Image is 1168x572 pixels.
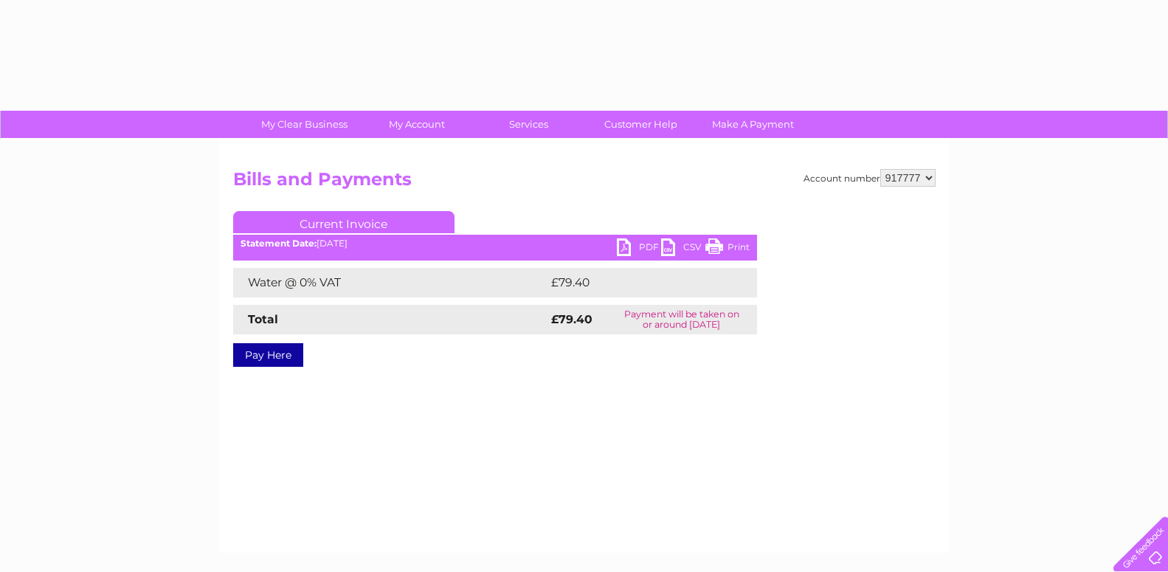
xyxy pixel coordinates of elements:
td: £79.40 [547,268,728,297]
a: Services [468,111,590,138]
a: PDF [617,238,661,260]
strong: £79.40 [551,312,592,326]
div: [DATE] [233,238,757,249]
a: Print [705,238,750,260]
a: Pay Here [233,343,303,367]
td: Payment will be taken on or around [DATE] [607,305,756,334]
a: Make A Payment [692,111,814,138]
td: Water @ 0% VAT [233,268,547,297]
b: Statement Date: [241,238,317,249]
a: CSV [661,238,705,260]
a: My Clear Business [243,111,365,138]
h2: Bills and Payments [233,169,936,197]
div: Account number [804,169,936,187]
strong: Total [248,312,278,326]
a: Customer Help [580,111,702,138]
a: Current Invoice [233,211,455,233]
a: My Account [356,111,477,138]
